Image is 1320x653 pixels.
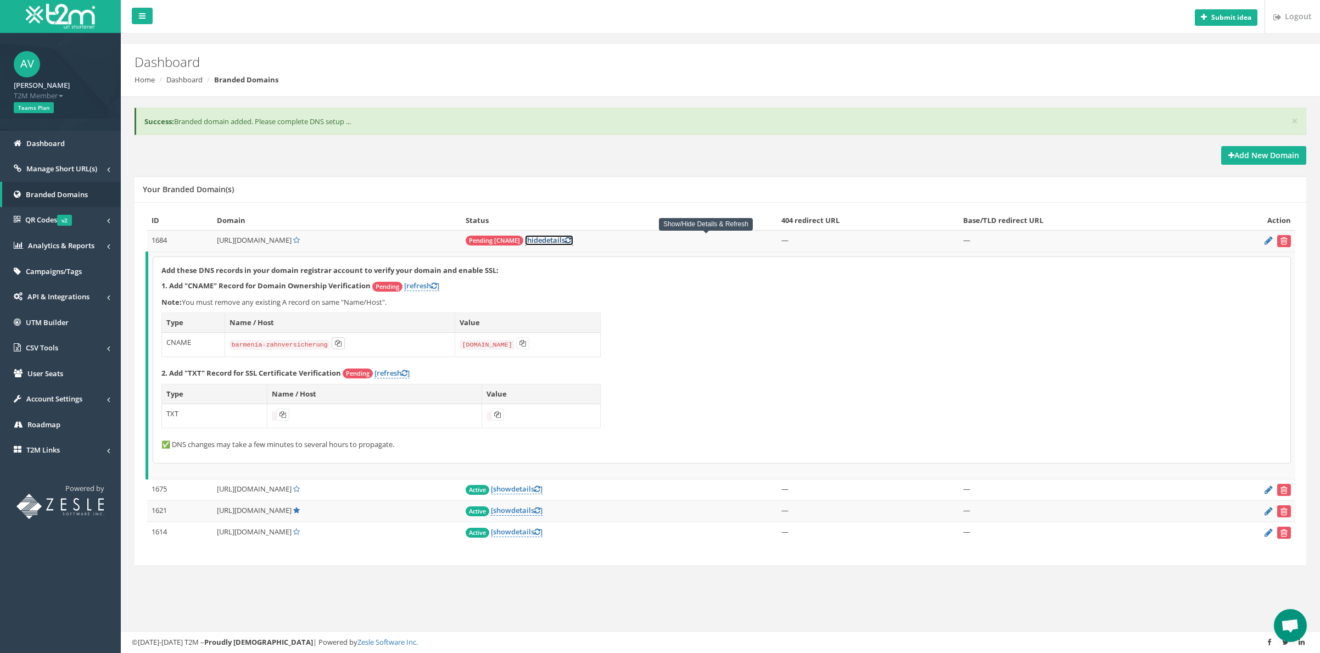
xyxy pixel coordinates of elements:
div: ©[DATE]-[DATE] T2M – | Powered by [132,637,1309,648]
span: Analytics & Reports [28,241,94,250]
th: Action [1200,211,1295,230]
b: Success: [144,116,174,126]
td: — [959,230,1200,252]
span: Active [466,528,489,538]
span: show [493,484,511,494]
td: 1614 [147,522,212,544]
img: T2M [26,4,95,29]
a: Zesle Software Inc. [357,637,418,647]
span: UTM Builder [26,317,69,327]
td: — [777,230,959,252]
button: × [1291,115,1298,127]
td: TXT [162,404,267,428]
th: Base/TLD redirect URL [959,211,1200,230]
button: Submit idea [1195,9,1257,26]
td: CNAME [162,332,225,356]
h5: Your Branded Domain(s) [143,185,234,193]
th: Value [482,384,601,404]
code: [DOMAIN_NAME] [460,340,514,350]
th: Status [461,211,777,230]
a: Home [135,75,155,85]
td: — [777,501,959,522]
span: Branded Domains [26,189,88,199]
span: Powered by [65,483,104,493]
span: Pending [372,282,402,292]
strong: [PERSON_NAME] [14,80,70,90]
span: Account Settings [26,394,82,404]
th: Domain [212,211,461,230]
span: [URL][DOMAIN_NAME] [217,527,292,537]
td: — [959,479,1200,501]
span: Manage Short URL(s) [26,164,97,174]
a: [showdetails] [491,505,542,516]
th: Name / Host [267,384,482,404]
a: [showdetails] [491,527,542,537]
td: 1621 [147,501,212,522]
strong: 2. Add "TXT" Record for SSL Certificate Verification [161,368,341,378]
th: Type [162,313,225,333]
span: API & Integrations [27,292,90,302]
span: Dashboard [26,138,65,148]
span: T2M Links [26,445,60,455]
span: Pending [343,369,373,378]
div: Open chat [1274,609,1307,642]
a: [PERSON_NAME] T2M Member [14,77,107,101]
span: [URL][DOMAIN_NAME] [217,484,292,494]
span: v2 [57,215,72,226]
td: — [959,522,1200,544]
span: User Seats [27,369,63,378]
span: CSV Tools [26,343,58,353]
span: T2M Member [14,91,107,101]
a: [showdetails] [491,484,542,494]
span: Active [466,506,489,516]
a: Set Default [293,484,300,494]
span: Roadmap [27,420,60,429]
th: 404 redirect URL [777,211,959,230]
span: show [493,527,511,537]
code: barmenia-zahnversicherung [230,340,330,350]
b: Submit idea [1211,13,1251,22]
td: 1675 [147,479,212,501]
span: QR Codes [25,215,72,225]
h2: Dashboard [135,55,1108,69]
span: [URL][DOMAIN_NAME] [217,235,292,245]
th: ID [147,211,212,230]
a: Add New Domain [1221,146,1306,165]
td: — [777,522,959,544]
span: show [493,505,511,515]
div: Show/Hide Details & Refresh [659,218,753,231]
strong: Add these DNS records in your domain registrar account to verify your domain and enable SSL: [161,265,499,275]
img: T2M URL Shortener powered by Zesle Software Inc. [16,494,104,519]
span: Active [466,485,489,495]
span: Teams Plan [14,102,54,113]
a: Default [293,505,300,515]
strong: Branded Domains [214,75,278,85]
span: AV [14,51,40,77]
a: [refresh] [374,368,410,378]
a: [hidedetails] [525,235,573,245]
div: Branded domain added. Please complete DNS setup ... [135,108,1306,136]
p: You must remove any existing A record on same "Name/Host". [161,297,1282,308]
strong: Proudly [DEMOGRAPHIC_DATA] [204,637,313,647]
td: 1684 [147,230,212,252]
td: — [959,501,1200,522]
a: Dashboard [166,75,203,85]
th: Name / Host [225,313,455,333]
span: [URL][DOMAIN_NAME] [217,505,292,515]
span: Campaigns/Tags [26,266,82,276]
span: Pending [CNAME] [466,236,523,245]
span: hide [527,235,542,245]
a: [refresh] [404,281,439,291]
b: Note: [161,297,182,307]
td: — [777,479,959,501]
th: Value [455,313,601,333]
strong: 1. Add "CNAME" Record for Domain Ownership Verification [161,281,371,291]
a: Set Default [293,235,300,245]
a: Set Default [293,527,300,537]
th: Type [162,384,267,404]
p: ✅ DNS changes may take a few minutes to several hours to propagate. [161,439,1282,450]
strong: Add New Domain [1228,150,1299,160]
